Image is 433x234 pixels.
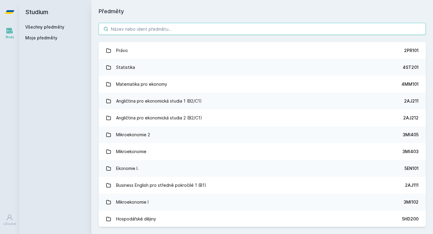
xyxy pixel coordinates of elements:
div: 2AJ211 [404,98,419,104]
div: 2AJ212 [403,115,419,121]
a: Matematika pro ekonomy 4MM101 [99,76,426,93]
a: Mikroekonomie I 3MI102 [99,194,426,211]
div: 2PR101 [404,48,419,54]
div: 2AJ111 [405,182,419,188]
h1: Předměty [99,7,426,16]
a: Angličtina pro ekonomická studia 1 (B2/C1) 2AJ211 [99,93,426,109]
a: Business English pro středně pokročilé 1 (B1) 2AJ111 [99,177,426,194]
div: 4ST201 [403,64,419,70]
a: Mikroekonomie 2 3MI405 [99,126,426,143]
div: Mikroekonomie 2 [116,129,150,141]
div: Právo [116,45,128,57]
div: Study [5,35,14,39]
a: Statistika 4ST201 [99,59,426,76]
div: 3MI102 [404,199,419,205]
a: Study [1,24,18,42]
div: 3MI405 [403,132,419,138]
div: Angličtina pro ekonomická studia 2 (B2/C1) [116,112,202,124]
a: Ekonomie I. 5EN101 [99,160,426,177]
div: 3MI403 [402,149,419,155]
span: Moje předměty [25,35,57,41]
div: Statistika [116,61,135,73]
input: Název nebo ident předmětu… [99,23,426,35]
a: Hospodářské dějiny 5HD200 [99,211,426,227]
a: Angličtina pro ekonomická studia 2 (B2/C1) 2AJ212 [99,109,426,126]
div: Business English pro středně pokročilé 1 (B1) [116,179,206,191]
div: Matematika pro ekonomy [116,78,167,90]
div: Hospodářské dějiny [116,213,156,225]
div: Uživatel [3,222,16,226]
div: 4MM101 [401,81,419,87]
div: Mikroekonomie I [116,196,149,208]
a: Mikroekonomie 3MI403 [99,143,426,160]
div: Angličtina pro ekonomická studia 1 (B2/C1) [116,95,202,107]
div: 5EN101 [404,165,419,171]
div: 5HD200 [402,216,419,222]
div: Mikroekonomie [116,146,146,158]
a: Právo 2PR101 [99,42,426,59]
a: Uživatel [1,211,18,229]
div: Ekonomie I. [116,162,139,174]
a: Všechny předměty [25,24,64,29]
